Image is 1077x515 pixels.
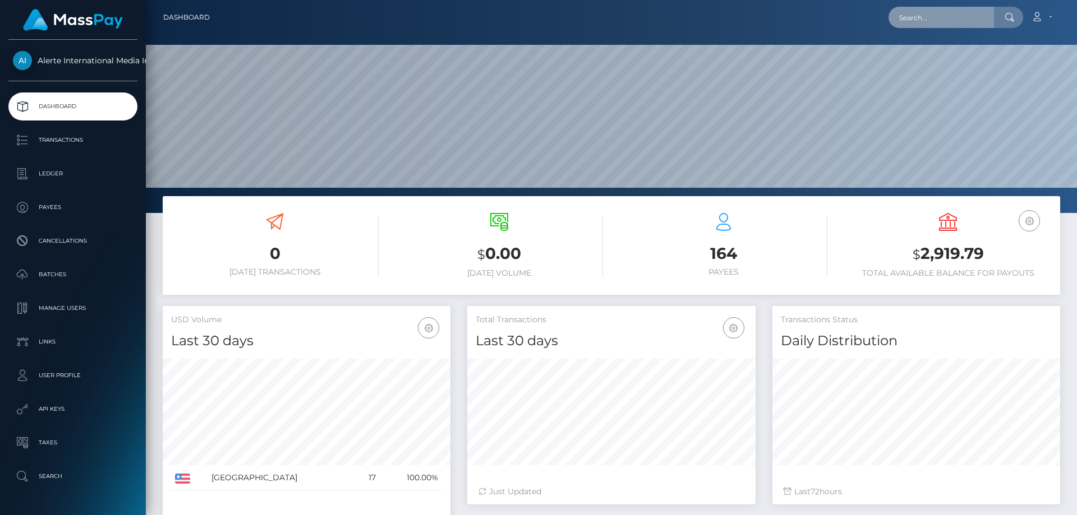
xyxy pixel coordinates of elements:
[478,486,744,498] div: Just Updated
[13,333,133,350] p: Links
[380,465,442,491] td: 100.00%
[13,98,133,115] p: Dashboard
[620,267,827,277] h6: Payees
[13,401,133,417] p: API Keys
[8,462,137,490] a: Search
[8,160,137,188] a: Ledger
[8,261,137,289] a: Batches
[171,267,379,277] h6: [DATE] Transactions
[8,328,137,356] a: Links
[171,331,442,351] h4: Last 30 days
[395,268,603,278] h6: [DATE] Volume
[8,227,137,255] a: Cancellations
[8,92,137,120] a: Dashboard
[23,9,123,31] img: MassPay Logo
[171,243,379,265] h3: 0
[13,199,133,216] p: Payees
[8,193,137,221] a: Payees
[208,465,356,491] td: [GEOGRAPHIC_DATA]
[476,331,747,351] h4: Last 30 days
[8,429,137,457] a: Taxes
[620,243,827,265] h3: 164
[781,314,1052,326] h5: Transactions Status
[13,300,133,317] p: Manage Users
[175,474,190,484] img: US.png
[477,247,485,262] small: $
[8,294,137,322] a: Manage Users
[163,6,210,29] a: Dashboard
[811,486,820,497] span: 72
[889,7,994,28] input: Search...
[13,132,133,149] p: Transactions
[781,331,1052,351] h4: Daily Distribution
[913,247,920,262] small: $
[395,243,603,266] h3: 0.00
[13,434,133,451] p: Taxes
[8,126,137,154] a: Transactions
[8,395,137,423] a: API Keys
[356,465,380,491] td: 17
[844,243,1052,266] h3: 2,919.79
[8,55,137,66] span: Alerte International Media Inc.
[784,486,1049,498] div: Last hours
[8,361,137,389] a: User Profile
[13,165,133,182] p: Ledger
[13,468,133,485] p: Search
[844,268,1052,278] h6: Total Available Balance for Payouts
[13,233,133,249] p: Cancellations
[171,314,442,326] h5: USD Volume
[476,314,747,326] h5: Total Transactions
[13,367,133,384] p: User Profile
[13,51,32,70] img: Alerte International Media Inc.
[13,266,133,283] p: Batches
